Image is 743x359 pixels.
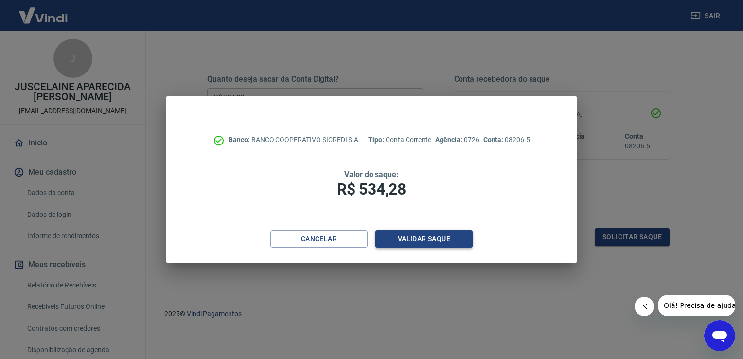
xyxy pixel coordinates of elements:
[344,170,399,179] span: Valor do saque:
[270,230,368,248] button: Cancelar
[6,7,82,15] span: Olá! Precisa de ajuda?
[704,320,735,351] iframe: Botão para abrir a janela de mensagens
[635,297,654,316] iframe: Fechar mensagem
[435,136,464,144] span: Agência:
[368,136,386,144] span: Tipo:
[337,180,406,198] span: R$ 534,28
[229,135,360,145] p: BANCO COOPERATIVO SICREDI S.A.
[368,135,431,145] p: Conta Corrente
[658,295,735,316] iframe: Mensagem da empresa
[483,135,530,145] p: 08206-5
[229,136,251,144] span: Banco:
[435,135,479,145] p: 0726
[483,136,505,144] span: Conta:
[375,230,473,248] button: Validar saque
